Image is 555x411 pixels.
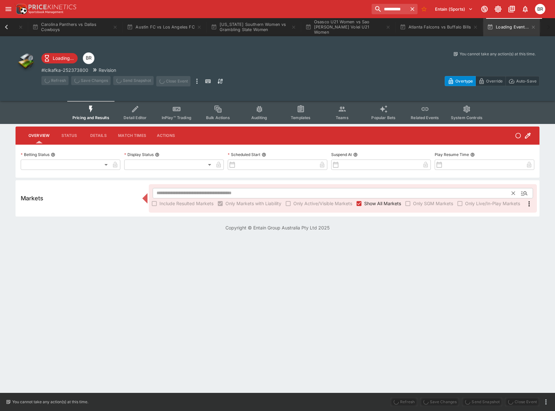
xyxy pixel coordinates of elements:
[291,115,310,120] span: Templates
[28,11,63,14] img: Sportsbook Management
[67,101,488,124] div: Event type filters
[41,67,88,73] p: Copy To Clipboard
[483,18,540,36] button: Loading Event...
[228,152,260,157] p: Scheduled Start
[519,3,531,15] button: Notifications
[465,200,520,207] span: Only Live/In-Play Markets
[396,18,482,36] button: Atlanta Falcons vs Buffalo Bills
[364,200,401,207] span: Show All Markets
[155,152,159,157] button: Display Status
[492,3,504,15] button: Toggle light/dark mode
[455,78,473,84] p: Overtype
[21,194,43,202] h5: Markets
[3,3,14,15] button: open drawer
[475,76,506,86] button: Override
[525,200,533,208] svg: More
[206,115,230,120] span: Bulk Actions
[84,128,113,143] button: Details
[506,76,539,86] button: Auto-Save
[28,5,76,9] img: PriceKinetics
[372,4,407,14] input: search
[301,18,395,36] button: Osasco U21 Women vs Sao [PERSON_NAME] Volei U21 Women
[479,3,490,15] button: Connected to PK
[28,18,122,36] button: Carolina Panthers vs Dallas Cowboys
[542,398,550,406] button: more
[431,4,477,14] button: Select Tenant
[293,200,352,207] span: Only Active/Visible Markets
[533,2,547,16] button: Ben Raymond
[516,78,537,84] p: Auto-Save
[124,152,154,157] p: Display Status
[207,18,300,36] button: [US_STATE] Southern Women vs Grambling State Women
[460,51,536,57] p: You cannot take any action(s) at this time.
[411,115,439,120] span: Related Events
[21,152,49,157] p: Betting Status
[99,67,116,73] p: Revision
[445,76,476,86] button: Overtype
[251,115,267,120] span: Auditing
[124,115,147,120] span: Detail Editor
[159,200,213,207] span: Include Resulted Markets
[353,152,358,157] button: Suspend At
[83,52,94,64] div: Ben Raymond
[14,3,27,16] img: PriceKinetics Logo
[193,76,201,86] button: more
[23,128,55,143] button: Overview
[12,399,88,405] p: You cannot take any action(s) at this time.
[419,4,429,14] button: No Bookmarks
[331,152,352,157] p: Suspend At
[508,188,518,198] button: Clear
[225,200,281,207] span: Only Markets with Liability
[113,128,151,143] button: Match Times
[336,115,349,120] span: Teams
[53,55,74,61] p: Loading...
[262,152,266,157] button: Scheduled Start
[51,152,55,157] button: Betting Status
[518,187,530,199] button: Open
[486,78,503,84] p: Override
[445,76,539,86] div: Start From
[151,128,180,143] button: Actions
[162,115,191,120] span: InPlay™ Trading
[451,115,483,120] span: System Controls
[371,115,396,120] span: Popular Bets
[123,18,206,36] button: Austin FC vs Los Angeles FC
[413,200,453,207] span: Only SGM Markets
[535,4,545,14] div: Ben Raymond
[435,152,469,157] p: Play Resume Time
[72,115,109,120] span: Pricing and Results
[16,51,36,72] img: other.png
[55,128,84,143] button: Status
[470,152,475,157] button: Play Resume Time
[506,3,517,15] button: Documentation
